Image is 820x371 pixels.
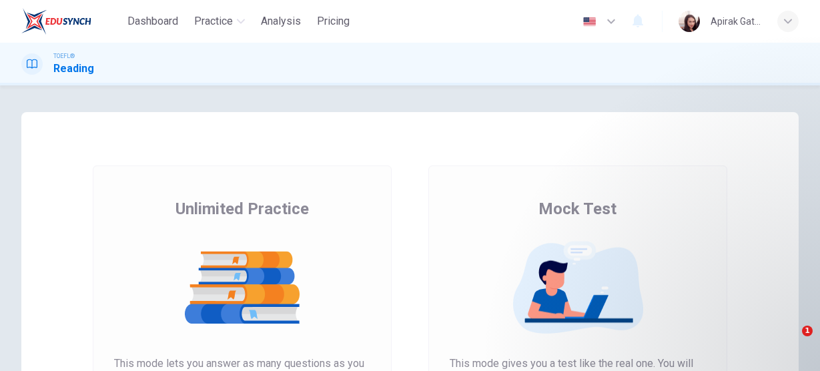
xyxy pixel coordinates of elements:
[53,61,94,77] h1: Reading
[775,326,807,358] iframe: Intercom live chat
[53,51,75,61] span: TOEFL®
[261,13,301,29] span: Analysis
[802,326,813,336] span: 1
[256,9,306,33] button: Analysis
[122,9,183,33] button: Dashboard
[711,13,761,29] div: Apirak Gate-im
[679,11,700,32] img: Profile picture
[581,17,598,27] img: en
[189,9,250,33] button: Practice
[194,13,233,29] span: Practice
[21,8,122,35] a: EduSynch logo
[21,8,91,35] img: EduSynch logo
[312,9,355,33] button: Pricing
[175,198,309,220] span: Unlimited Practice
[538,198,617,220] span: Mock Test
[317,13,350,29] span: Pricing
[127,13,178,29] span: Dashboard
